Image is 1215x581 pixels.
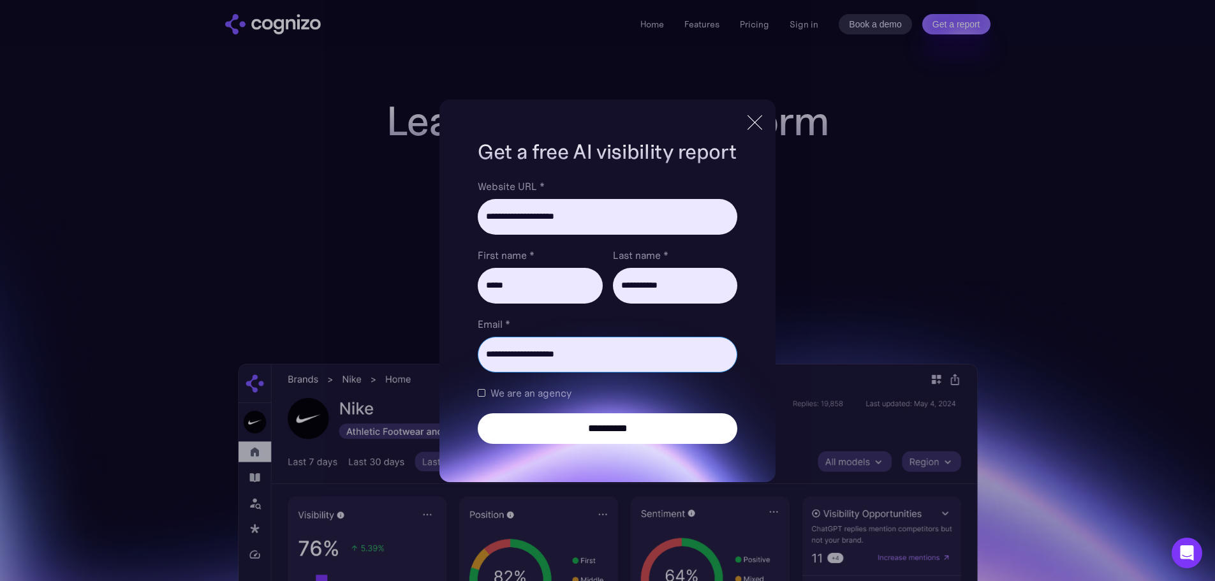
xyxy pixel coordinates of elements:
form: Brand Report Form [478,179,737,444]
label: Email * [478,316,737,332]
label: Last name * [613,247,737,263]
label: Website URL * [478,179,737,194]
span: We are an agency [490,385,571,401]
div: Open Intercom Messenger [1172,538,1202,568]
label: First name * [478,247,602,263]
h1: Get a free AI visibility report [478,138,737,166]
